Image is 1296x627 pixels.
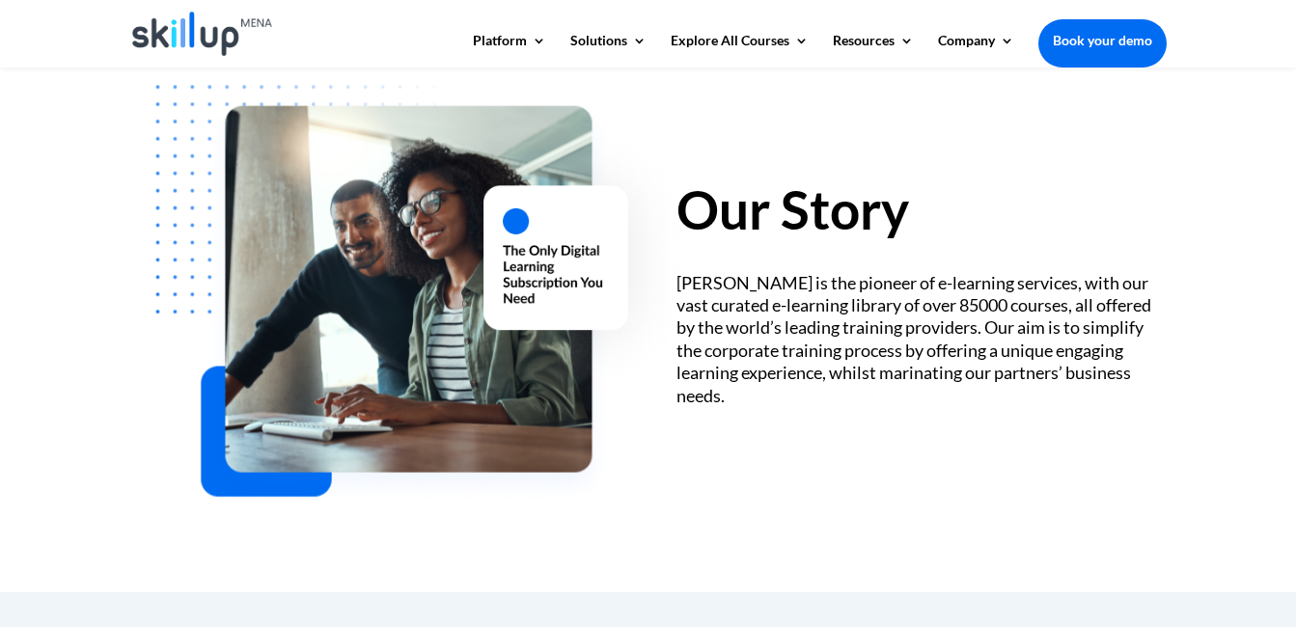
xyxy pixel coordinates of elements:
a: Platform [473,34,546,67]
a: Solutions [570,34,647,67]
h2: Our Story [676,183,1167,246]
img: Skillup Mena [132,12,272,56]
a: Resources [833,34,914,67]
a: Company [938,34,1014,67]
a: Book your demo [1038,19,1167,62]
div: [PERSON_NAME] is the pioneer of e-learning services, with our vast curated e-learning library of ... [676,272,1167,407]
iframe: Chat Widget [1199,534,1296,627]
a: Explore All Courses [671,34,809,67]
